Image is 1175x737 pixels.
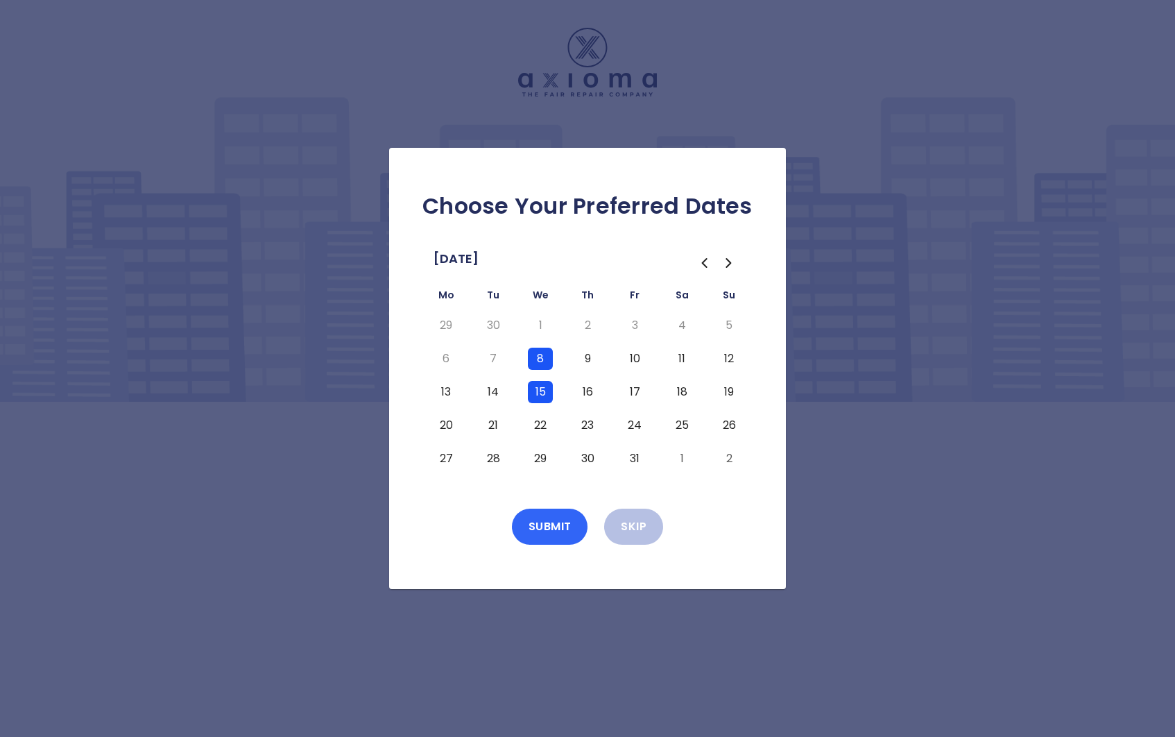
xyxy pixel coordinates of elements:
button: Friday, October 24th, 2025 [622,414,647,437]
button: Thursday, October 23rd, 2025 [575,414,600,437]
button: Saturday, November 1st, 2025 [669,448,694,470]
table: October 2025 [422,287,753,475]
th: Saturday [658,287,705,309]
button: Friday, October 17th, 2025 [622,381,647,403]
button: Tuesday, October 21st, 2025 [481,414,506,437]
button: Saturday, October 4th, 2025 [669,314,694,337]
button: Wednesday, October 8th, 2025, selected [528,348,553,370]
button: Friday, October 10th, 2025 [622,348,647,370]
th: Sunday [705,287,753,309]
button: Sunday, October 26th, 2025 [717,414,741,437]
button: Tuesday, October 28th, 2025 [481,448,506,470]
th: Tuesday [470,287,517,309]
button: Friday, October 3rd, 2025 [622,314,647,337]
button: Wednesday, October 29th, 2025 [528,448,553,470]
button: Thursday, October 9th, 2025 [575,348,600,370]
button: Tuesday, October 14th, 2025 [481,381,506,403]
button: Monday, October 13th, 2025 [434,381,458,403]
th: Thursday [564,287,611,309]
button: Go to the Next Month [717,251,741,276]
button: Sunday, November 2nd, 2025 [717,448,741,470]
button: Wednesday, October 1st, 2025 [528,314,553,337]
h2: Choose Your Preferred Dates [411,192,764,220]
button: Friday, October 31st, 2025 [622,448,647,470]
button: Monday, October 27th, 2025 [434,448,458,470]
button: Wednesday, October 22nd, 2025 [528,414,553,437]
th: Wednesday [517,287,564,309]
button: Skip [604,509,663,545]
th: Friday [611,287,658,309]
button: Thursday, October 2nd, 2025 [575,314,600,337]
th: Monday [422,287,470,309]
button: Sunday, October 5th, 2025 [717,314,741,337]
button: Sunday, October 19th, 2025 [717,381,741,403]
img: Logo [518,28,657,96]
button: Sunday, October 12th, 2025 [717,348,741,370]
button: Monday, September 29th, 2025 [434,314,458,337]
button: Saturday, October 18th, 2025 [669,381,694,403]
button: Wednesday, October 15th, 2025, selected [528,381,553,403]
button: Thursday, October 30th, 2025 [575,448,600,470]
button: Monday, October 20th, 2025 [434,414,458,437]
button: Submit [512,509,588,545]
button: Tuesday, October 7th, 2025 [481,348,506,370]
button: Monday, October 6th, 2025 [434,348,458,370]
span: [DATE] [434,248,479,270]
button: Today, Tuesday, September 30th, 2025 [481,314,506,337]
button: Saturday, October 25th, 2025 [669,414,694,437]
button: Go to the Previous Month [692,251,717,276]
button: Saturday, October 11th, 2025 [669,348,694,370]
button: Thursday, October 16th, 2025 [575,381,600,403]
